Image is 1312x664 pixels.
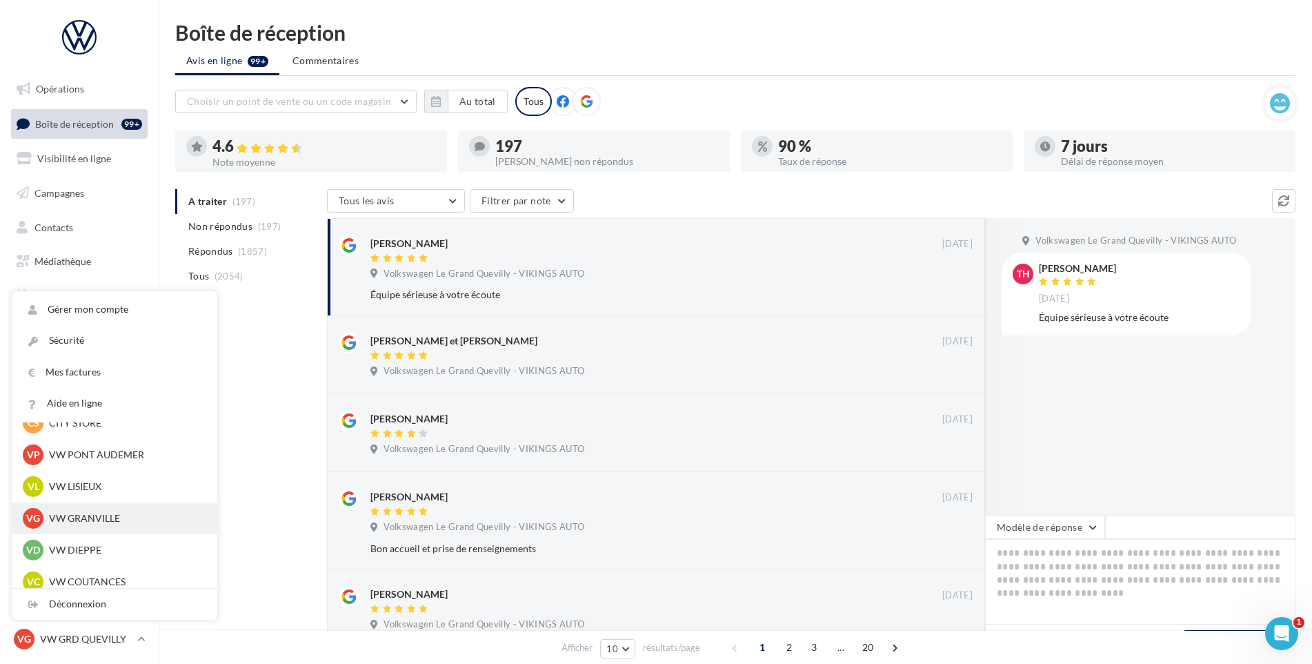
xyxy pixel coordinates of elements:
button: 10 [600,639,635,658]
span: [DATE] [942,589,973,602]
a: Boîte de réception99+ [8,109,150,139]
div: Équipe sérieuse à votre écoute [370,288,883,302]
span: Volkswagen Le Grand Quevilly - VIKINGS AUTO [384,443,584,456]
div: Tous [515,87,552,116]
div: [PERSON_NAME] [1039,264,1116,273]
a: Aide en ligne [12,388,217,419]
span: Contacts [34,221,73,233]
span: Opérations [36,83,84,95]
p: VW LISIEUX [49,480,201,494]
a: Visibilité en ligne [8,144,150,173]
span: [DATE] [942,238,973,251]
span: Visibilité en ligne [37,153,111,164]
span: Afficher [561,641,593,654]
div: 7 jours [1061,139,1284,154]
p: VW DIEPPE [49,543,201,557]
a: Opérations [8,75,150,104]
span: Tous [188,269,209,283]
span: Calendrier [34,290,81,302]
button: Au total [424,90,508,113]
p: VW GRD QUEVILLY [40,632,132,646]
p: VW GRANVILLE [49,511,201,525]
span: VD [26,543,40,557]
div: Boîte de réception [175,22,1295,43]
span: VG [26,511,40,525]
span: VC [27,575,40,589]
span: [DATE] [942,491,973,504]
span: 3 [803,636,825,658]
span: Volkswagen Le Grand Quevilly - VIKINGS AUTO [1035,235,1236,247]
span: Boîte de réception [35,117,114,129]
a: Médiathèque [8,247,150,276]
p: CITY STORE [49,416,201,430]
span: VG [17,632,31,646]
div: 90 % [778,139,1002,154]
span: [DATE] [942,335,973,348]
button: Choisir un point de vente ou un code magasin [175,90,417,113]
span: Volkswagen Le Grand Quevilly - VIKINGS AUTO [384,521,584,534]
span: 20 [857,636,879,658]
div: Bon accueil et prise de renseignements [370,542,883,556]
div: Note moyenne [212,157,436,167]
span: Campagnes [34,187,84,199]
a: Calendrier [8,282,150,311]
button: Modèle de réponse [985,516,1105,539]
div: [PERSON_NAME] non répondus [495,157,719,166]
button: Tous les avis [327,189,465,213]
a: Contacts [8,213,150,242]
span: 10 [606,643,618,654]
span: 1 [1293,617,1304,628]
span: 2 [778,636,800,658]
span: Répondus [188,244,233,258]
span: VL [28,480,39,494]
iframe: Intercom live chat [1265,617,1298,650]
a: Mes factures [12,357,217,388]
button: Filtrer par note [470,189,574,213]
span: Médiathèque [34,255,91,267]
span: 1 [751,636,773,658]
span: TH [1017,267,1030,281]
span: (197) [258,221,281,232]
div: [PERSON_NAME] [370,237,448,251]
a: Campagnes DataOnDemand [8,362,150,402]
span: (2054) [215,271,243,282]
div: 4.6 [212,139,436,155]
div: Déconnexion [12,589,217,620]
span: Choisir un point de vente ou un code magasin [187,95,391,107]
span: Non répondus [188,219,252,233]
span: Commentaires [292,54,359,68]
span: Volkswagen Le Grand Quevilly - VIKINGS AUTO [384,268,584,280]
span: CS [28,416,39,430]
a: Campagnes [8,179,150,208]
span: VP [27,448,40,462]
span: Volkswagen Le Grand Quevilly - VIKINGS AUTO [384,365,584,378]
div: Délai de réponse moyen [1061,157,1284,166]
div: [PERSON_NAME] [370,412,448,426]
div: 197 [495,139,719,154]
div: [PERSON_NAME] et [PERSON_NAME] [370,334,537,348]
span: résultats/page [643,641,700,654]
div: Équipe sérieuse à votre écoute [1039,311,1240,324]
span: Volkswagen Le Grand Quevilly - VIKINGS AUTO [384,618,584,631]
p: VW COUTANCES [49,575,201,589]
div: 99+ [121,119,142,130]
button: Au total [448,90,508,113]
div: [PERSON_NAME] [370,490,448,504]
span: [DATE] [942,413,973,426]
div: Taux de réponse [778,157,1002,166]
span: ... [830,636,852,658]
a: VG VW GRD QUEVILLY [11,626,148,652]
span: Tous les avis [339,195,395,206]
span: [DATE] [1039,293,1069,305]
a: Sécurité [12,325,217,356]
span: (1857) [238,246,267,257]
p: VW PONT AUDEMER [49,448,201,462]
div: [PERSON_NAME] [370,587,448,601]
a: Gérer mon compte [12,294,217,325]
a: PLV et print personnalisable [8,316,150,357]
